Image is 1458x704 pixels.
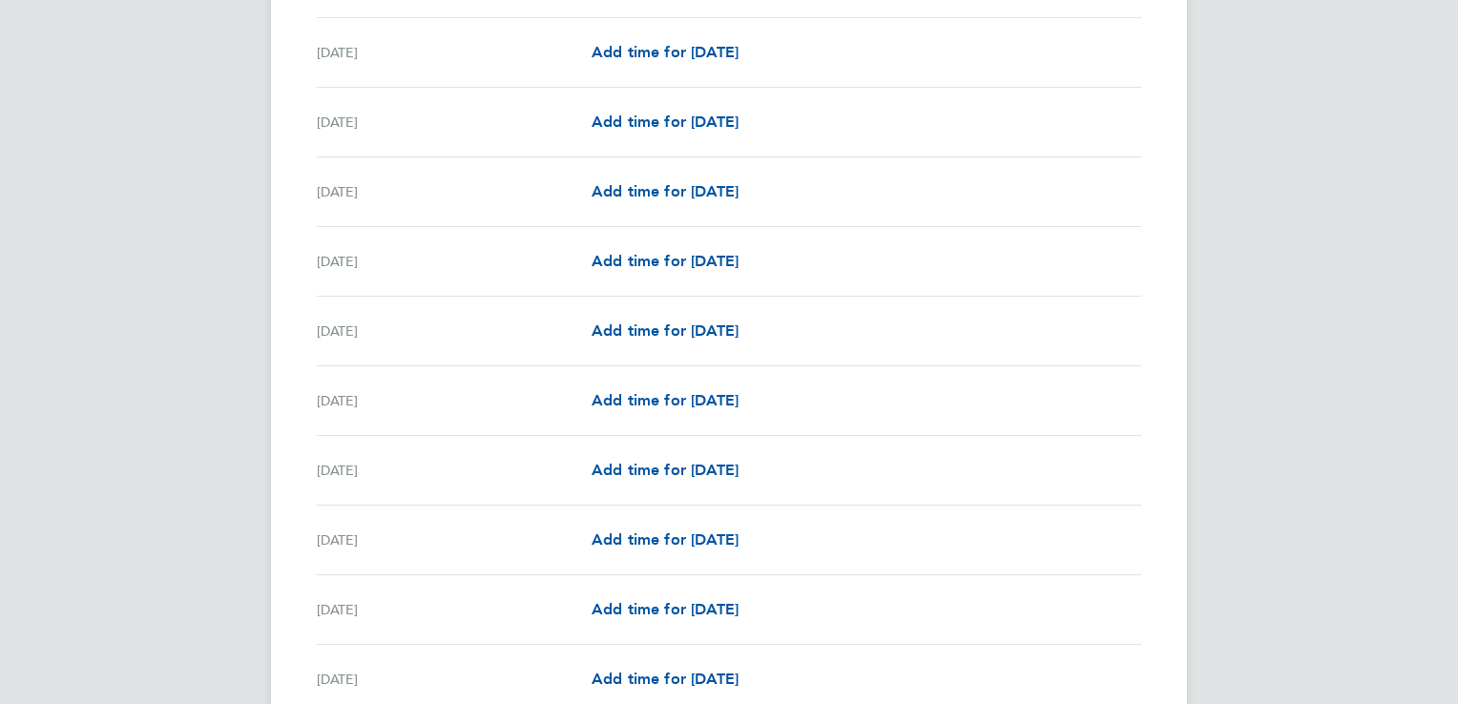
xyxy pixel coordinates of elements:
a: Add time for [DATE] [592,459,739,482]
div: [DATE] [317,389,592,412]
div: [DATE] [317,180,592,203]
span: Add time for [DATE] [592,600,739,618]
a: Add time for [DATE] [592,389,739,412]
a: Add time for [DATE] [592,180,739,203]
span: Add time for [DATE] [592,182,739,200]
div: [DATE] [317,41,592,64]
div: [DATE] [317,668,592,691]
a: Add time for [DATE] [592,598,739,621]
div: [DATE] [317,528,592,551]
span: Add time for [DATE] [592,461,739,479]
span: Add time for [DATE] [592,252,739,270]
div: [DATE] [317,459,592,482]
div: [DATE] [317,250,592,273]
a: Add time for [DATE] [592,250,739,273]
span: Add time for [DATE] [592,321,739,340]
div: [DATE] [317,320,592,342]
span: Add time for [DATE] [592,391,739,409]
span: Add time for [DATE] [592,530,739,549]
span: Add time for [DATE] [592,43,739,61]
a: Add time for [DATE] [592,41,739,64]
span: Add time for [DATE] [592,670,739,688]
a: Add time for [DATE] [592,320,739,342]
a: Add time for [DATE] [592,111,739,134]
div: [DATE] [317,598,592,621]
span: Add time for [DATE] [592,113,739,131]
div: [DATE] [317,111,592,134]
a: Add time for [DATE] [592,668,739,691]
a: Add time for [DATE] [592,528,739,551]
